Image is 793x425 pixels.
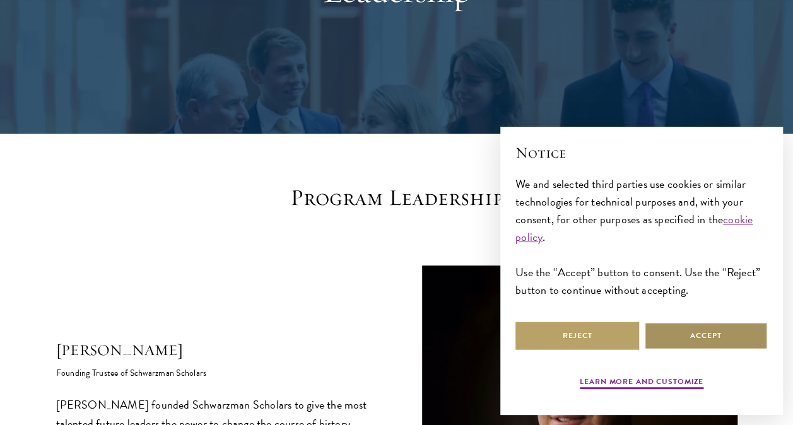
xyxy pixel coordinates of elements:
h3: Program Leadership [201,184,592,211]
h6: Founding Trustee of Schwarzman Scholars [56,361,372,380]
div: We and selected third parties use cookies or similar technologies for technical purposes and, wit... [515,175,768,300]
button: Reject [515,322,639,350]
h5: [PERSON_NAME] [56,339,372,361]
button: Accept [644,322,768,350]
h2: Notice [515,142,768,163]
button: Learn more and customize [580,376,703,391]
a: cookie policy [515,211,753,245]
